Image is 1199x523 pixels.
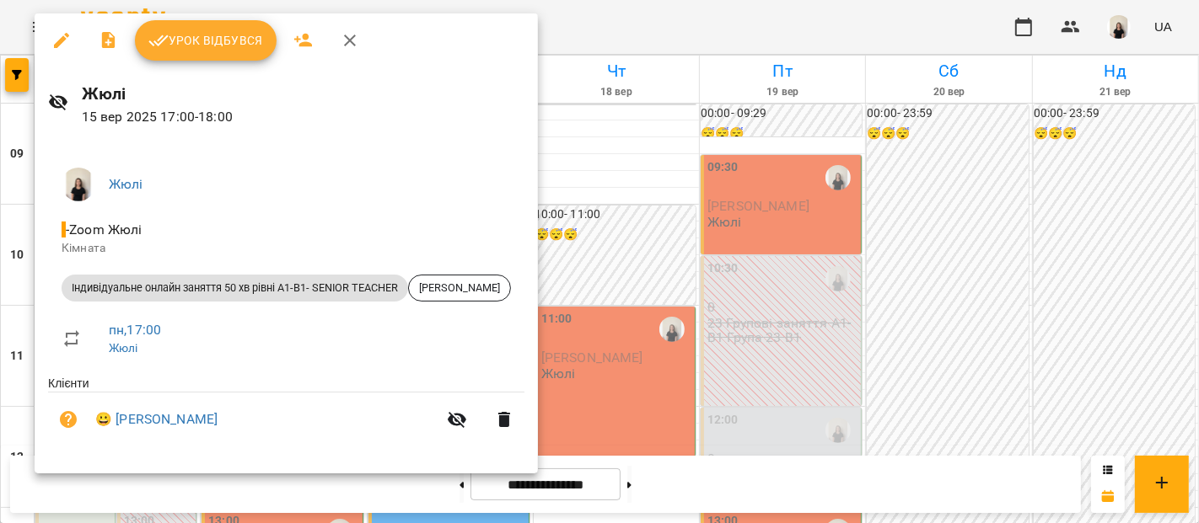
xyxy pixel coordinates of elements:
span: [PERSON_NAME] [409,280,510,296]
ul: Клієнти [48,375,524,453]
a: Жюлі [109,341,138,355]
span: Урок відбувся [148,30,263,51]
h6: Жюлі [82,81,524,107]
a: Жюлі [109,176,143,192]
span: - Zoom Жюлі [62,221,146,237]
a: 😀 [PERSON_NAME] [95,409,218,430]
img: a3bfcddf6556b8c8331b99a2d66cc7fb.png [62,168,95,201]
p: 15 вер 2025 17:00 - 18:00 [82,107,524,127]
button: Урок відбувся [135,20,277,61]
span: Індивідуальне онлайн заняття 50 хв рівні А1-В1- SENIOR TEACHER [62,280,408,296]
p: Кімната [62,240,511,257]
a: пн , 17:00 [109,322,161,338]
div: [PERSON_NAME] [408,275,511,302]
button: Візит ще не сплачено. Додати оплату? [48,399,89,440]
